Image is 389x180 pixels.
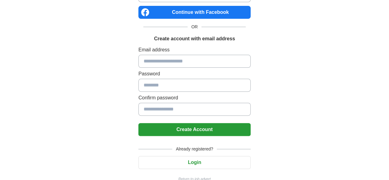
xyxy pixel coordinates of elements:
a: Login [138,160,251,165]
button: Login [138,156,251,169]
span: Already registered? [172,146,217,152]
label: Email address [138,46,251,54]
label: Password [138,70,251,78]
h1: Create account with email address [154,35,235,42]
span: OR [188,24,201,30]
a: Continue with Facebook [138,6,251,19]
button: Create Account [138,123,251,136]
label: Confirm password [138,94,251,102]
